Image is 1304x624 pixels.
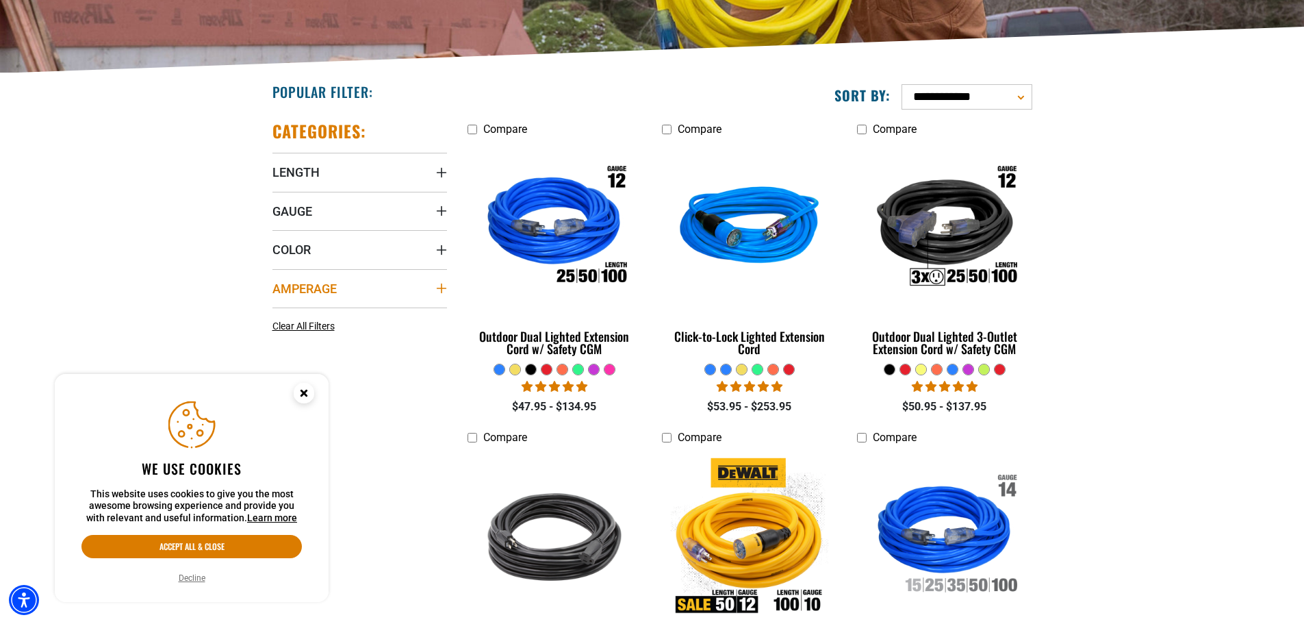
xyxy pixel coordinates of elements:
[663,458,836,615] img: DEWALT 50-100 foot Lighted Click-to-Lock CGM Extension Cord 15A SJTW
[662,142,836,363] a: blue Click-to-Lock Lighted Extension Cord
[873,431,917,444] span: Compare
[858,149,1031,307] img: Outdoor Dual Lighted 3-Outlet Extension Cord w/ Safety CGM
[662,330,836,355] div: Click-to-Lock Lighted Extension Cord
[483,431,527,444] span: Compare
[81,488,302,525] p: This website uses cookies to give you the most awesome browsing experience and provide you with r...
[522,380,587,393] span: 4.81 stars
[81,460,302,477] h2: We use cookies
[272,281,337,297] span: Amperage
[272,192,447,230] summary: Gauge
[483,123,527,136] span: Compare
[272,319,340,334] a: Clear All Filters
[678,431,721,444] span: Compare
[272,203,312,219] span: Gauge
[873,123,917,136] span: Compare
[55,374,329,603] aside: Cookie Consent
[857,330,1032,355] div: Outdoor Dual Lighted 3-Outlet Extension Cord w/ Safety CGM
[272,164,320,180] span: Length
[272,83,373,101] h2: Popular Filter:
[834,86,891,104] label: Sort by:
[272,321,335,332] span: Clear All Filters
[468,399,642,415] div: $47.95 - $134.95
[247,512,297,523] a: This website uses cookies to give you the most awesome browsing experience and provide you with r...
[468,458,641,615] img: black
[272,153,447,191] summary: Length
[678,123,721,136] span: Compare
[663,149,836,307] img: blue
[81,535,302,558] button: Accept all & close
[272,242,311,258] span: Color
[175,571,209,585] button: Decline
[468,330,642,355] div: Outdoor Dual Lighted Extension Cord w/ Safety CGM
[717,380,782,393] span: 4.87 stars
[857,142,1032,363] a: Outdoor Dual Lighted 3-Outlet Extension Cord w/ Safety CGM Outdoor Dual Lighted 3-Outlet Extensio...
[468,142,642,363] a: Outdoor Dual Lighted Extension Cord w/ Safety CGM Outdoor Dual Lighted Extension Cord w/ Safety CGM
[912,380,977,393] span: 4.80 stars
[662,399,836,415] div: $53.95 - $253.95
[858,458,1031,615] img: Indoor Dual Lighted Extension Cord w/ Safety CGM
[9,585,39,615] div: Accessibility Menu
[857,399,1032,415] div: $50.95 - $137.95
[272,121,367,142] h2: Categories:
[272,230,447,269] summary: Color
[272,269,447,308] summary: Amperage
[468,149,641,307] img: Outdoor Dual Lighted Extension Cord w/ Safety CGM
